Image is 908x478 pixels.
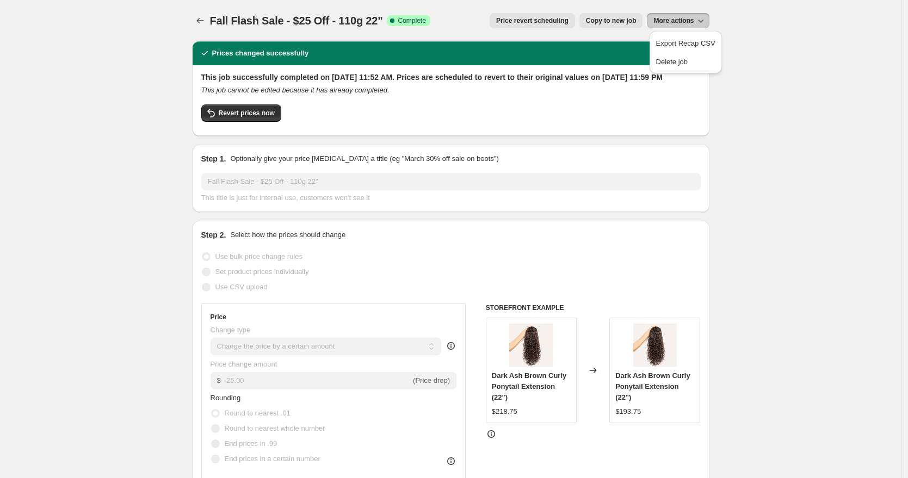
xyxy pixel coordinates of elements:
[212,48,309,59] h2: Prices changed successfully
[211,326,251,334] span: Change type
[219,109,275,117] span: Revert prices now
[210,15,383,27] span: Fall Flash Sale - $25 Off - 110g 22"
[653,53,719,70] button: Delete job
[656,58,688,66] span: Delete job
[211,360,277,368] span: Price change amount
[490,13,575,28] button: Price revert scheduling
[492,371,567,401] span: Dark Ash Brown Curly Ponytail Extension (22")
[656,39,715,47] span: Export Recap CSV
[615,371,690,401] span: Dark Ash Brown Curly Ponytail Extension (22")
[633,324,677,367] img: 3-brown-ponytail_80x.jpg
[211,394,241,402] span: Rounding
[398,16,425,25] span: Complete
[217,376,221,384] span: $
[201,194,370,202] span: This title is just for internal use, customers won't see it
[579,13,643,28] button: Copy to new job
[201,104,281,122] button: Revert prices now
[492,407,517,415] span: $218.75
[224,372,411,389] input: -10.00
[653,34,719,52] button: Export Recap CSV
[225,439,277,448] span: End prices in .99
[201,229,226,240] h2: Step 2.
[215,283,268,291] span: Use CSV upload
[446,340,456,351] div: help
[215,268,309,276] span: Set product prices individually
[615,407,641,415] span: $193.75
[225,455,320,463] span: End prices in a certain number
[647,13,709,28] button: More actions
[193,13,208,28] button: Price change jobs
[486,303,701,312] h6: STOREFRONT EXAMPLE
[201,86,390,94] i: This job cannot be edited because it has already completed.
[201,153,226,164] h2: Step 1.
[215,252,302,260] span: Use bulk price change rules
[230,229,345,240] p: Select how the prices should change
[201,173,701,190] input: 30% off holiday sale
[201,72,701,83] h2: This job successfully completed on [DATE] 11:52 AM. Prices are scheduled to revert to their origi...
[225,424,325,432] span: Round to nearest whole number
[586,16,637,25] span: Copy to new job
[225,409,291,417] span: Round to nearest .01
[496,16,569,25] span: Price revert scheduling
[509,324,553,367] img: 3-brown-ponytail_80x.jpg
[413,376,450,384] span: (Price drop)
[653,16,694,25] span: More actions
[230,153,498,164] p: Optionally give your price [MEDICAL_DATA] a title (eg "March 30% off sale on boots")
[211,313,226,321] h3: Price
